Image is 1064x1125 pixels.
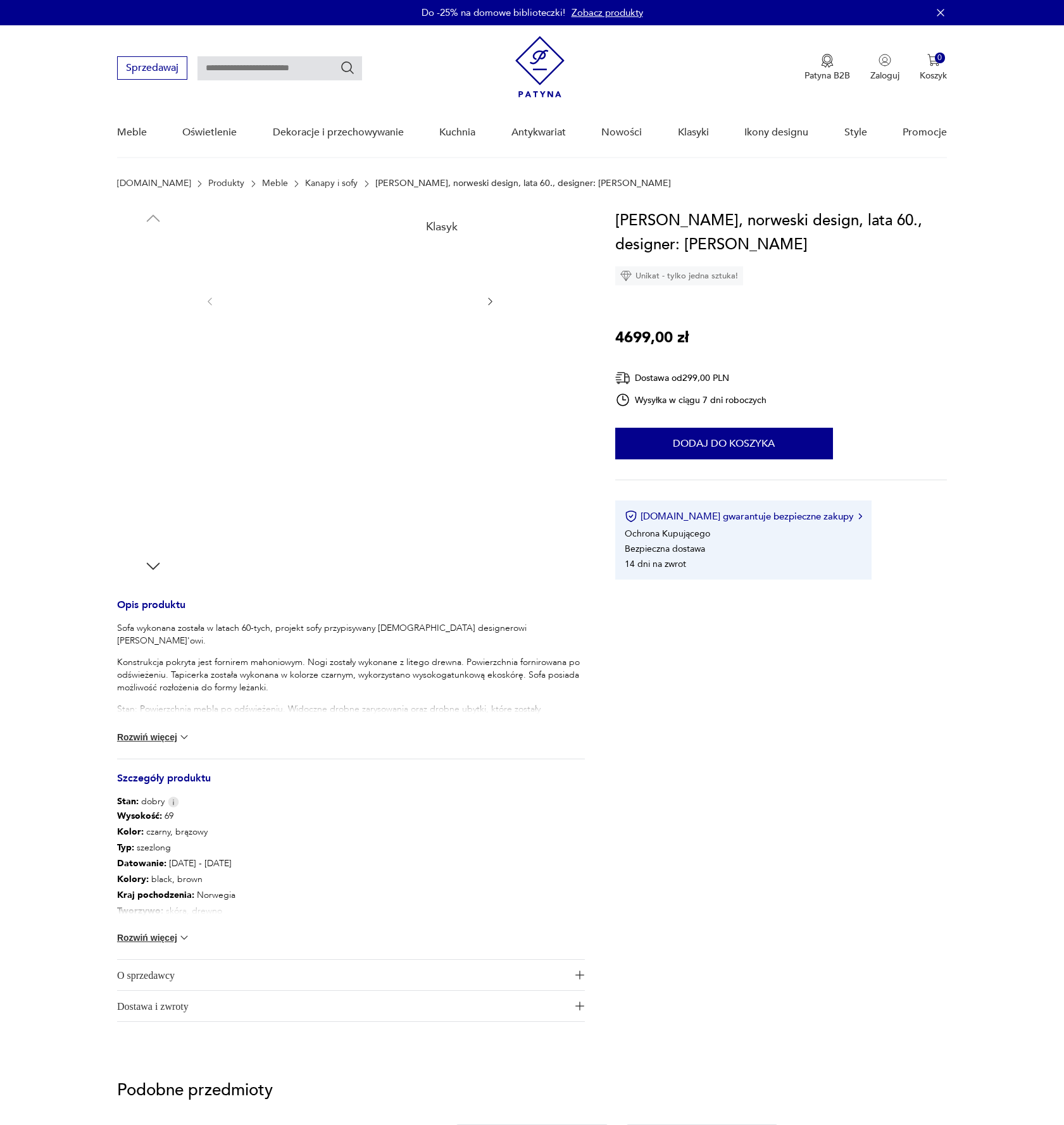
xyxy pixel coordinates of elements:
[228,209,472,392] img: Zdjęcie produktu Sofa mahoniowa, norweski design, lata 60., designer: Ingmar Relling
[422,6,565,19] p: Do -25% na domowe biblioteczki!
[117,840,238,855] p: szezlong
[858,513,862,519] img: Ikona strzałki w prawo
[870,54,899,82] button: Zaloguj
[625,510,862,523] button: [DOMAIN_NAME] gwarantuje bezpieczne zakupy
[117,810,162,822] b: Wysokość :
[615,392,767,407] div: Wysyłka w ciągu 7 dni roboczych
[117,234,189,306] img: Zdjęcie produktu Sofa mahoniowa, norweski design, lata 60., designer: Ingmar Relling
[117,656,585,694] p: Konstrukcja pokryta jest fornirem mahoniowym. Nogi zostały wykonane z litego drewna. Powierzchnia...
[117,903,238,919] p: skóra, drewno
[625,510,637,523] img: Ikona certyfikatu
[625,528,710,540] li: Ochrona Kupującego
[117,703,585,741] p: Stan: Powierzchnia mebla po odświeżeniu. Widoczne drobne zarysowania oraz drobne ubytki, które zo...
[844,108,867,157] a: Style
[615,428,833,459] button: Dodaj do koszyka
[117,871,238,887] p: black, brown
[620,270,632,282] img: Ikona diamentu
[920,70,947,82] p: Koszyk
[117,795,139,807] b: Stan:
[117,622,585,647] p: Sofa wykonana została w latach 60-tych, projekt sofy przypisywany [DEMOGRAPHIC_DATA] designerowi ...
[418,214,465,240] div: Klasyk
[117,56,187,80] button: Sprzedawaj
[117,931,191,944] button: Rozwiń więcej
[117,873,149,885] b: Kolory :
[920,54,947,82] button: 0Koszyk
[168,797,179,807] img: Info icon
[935,53,946,63] div: 0
[903,108,947,157] a: Promocje
[273,108,404,157] a: Dekoracje i przechowywanie
[117,824,238,840] p: czarny, brązowy
[262,178,288,189] a: Meble
[117,476,189,549] img: Zdjęcie produktu Sofa mahoniowa, norweski design, lata 60., designer: Ingmar Relling
[117,731,191,743] button: Rozwiń więcej
[208,178,244,189] a: Produkty
[625,558,686,570] li: 14 dni na zwrot
[117,808,238,824] p: 69
[572,6,643,19] a: Zobacz produkty
[117,887,238,903] p: Norwegia
[870,70,899,82] p: Zaloguj
[117,905,163,917] b: Tworzywo :
[178,731,191,743] img: chevron down
[375,178,671,189] p: [PERSON_NAME], norweski design, lata 60., designer: [PERSON_NAME]
[601,108,642,157] a: Nowości
[117,991,585,1021] button: Ikona plusaDostawa i zwroty
[117,960,585,990] button: Ikona plusaO sprzedawcy
[117,842,134,854] b: Typ :
[117,795,165,808] span: dobry
[117,857,166,869] b: Datowanie :
[117,601,585,622] h3: Opis produktu
[117,960,567,990] span: O sprzedawcy
[117,65,187,73] a: Sprzedawaj
[804,70,850,82] p: Patyna B2B
[615,326,689,350] p: 4699,00 zł
[117,108,147,157] a: Meble
[615,370,630,386] img: Ikona dostawy
[439,108,475,157] a: Kuchnia
[927,54,940,66] img: Ikona koszyka
[625,543,705,555] li: Bezpieczna dostawa
[117,826,144,838] b: Kolor:
[117,1083,947,1098] p: Podobne przedmioty
[821,54,834,68] img: Ikona medalu
[117,991,567,1021] span: Dostawa i zwroty
[515,36,565,97] img: Patyna - sklep z meblami i dekoracjami vintage
[744,108,808,157] a: Ikony designu
[178,931,191,944] img: chevron down
[117,889,194,901] b: Kraj pochodzenia :
[879,54,891,66] img: Ikonka użytkownika
[117,855,238,871] p: [DATE] - [DATE]
[117,315,189,387] img: Zdjęcie produktu Sofa mahoniowa, norweski design, lata 60., designer: Ingmar Relling
[117,395,189,468] img: Zdjęcie produktu Sofa mahoniowa, norweski design, lata 60., designer: Ingmar Relling
[615,266,743,285] div: Unikat - tylko jedna sztuka!
[804,54,850,82] a: Ikona medaluPatyna B2B
[117,774,585,795] h3: Szczegóły produktu
[615,370,767,386] div: Dostawa od 299,00 PLN
[340,60,355,75] button: Szukaj
[305,178,358,189] a: Kanapy i sofy
[117,178,191,189] a: [DOMAIN_NAME]
[575,1002,584,1010] img: Ikona plusa
[575,971,584,979] img: Ikona plusa
[804,54,850,82] button: Patyna B2B
[678,108,709,157] a: Klasyki
[182,108,237,157] a: Oświetlenie
[511,108,566,157] a: Antykwariat
[615,209,947,257] h1: [PERSON_NAME], norweski design, lata 60., designer: [PERSON_NAME]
